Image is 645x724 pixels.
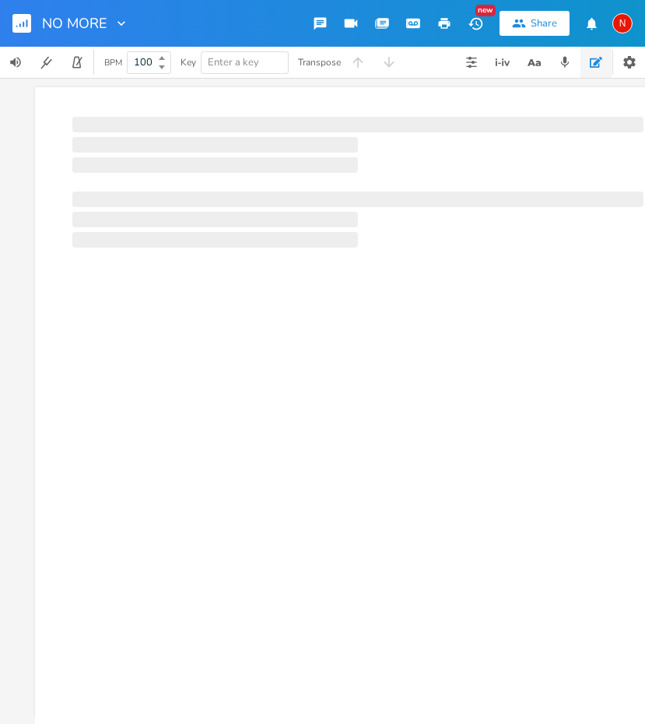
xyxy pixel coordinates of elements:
span: Enter a key [208,55,259,69]
div: New [475,5,496,16]
div: Key [181,58,196,67]
button: N [612,5,633,41]
button: New [460,9,491,37]
div: BPM [104,58,122,67]
div: nadaluttienrico [612,13,633,33]
button: Share [500,11,570,36]
span: NO MORE [42,16,107,30]
div: Transpose [298,58,341,67]
div: Share [531,16,557,30]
